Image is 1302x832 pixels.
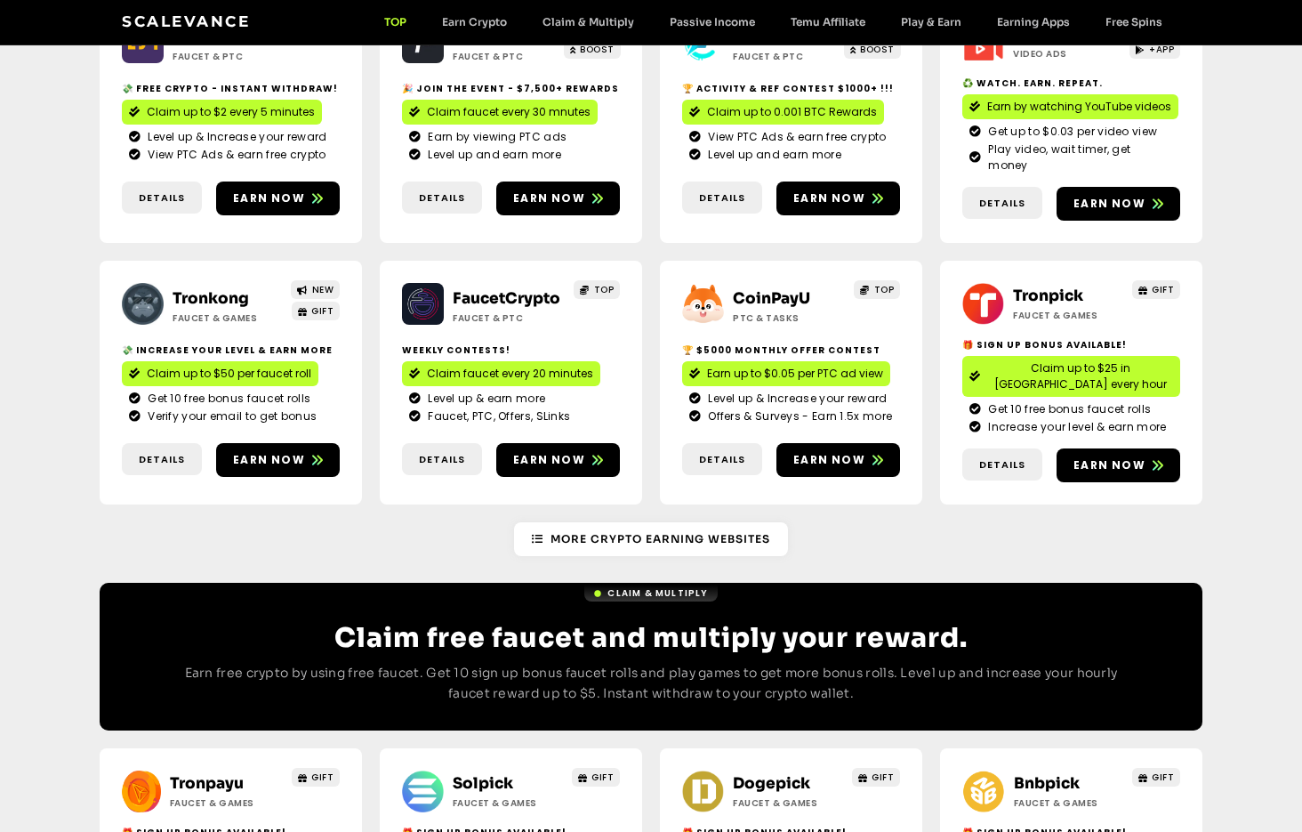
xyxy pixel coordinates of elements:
[703,129,886,145] span: View PTC Ads & earn free crypto
[1149,43,1174,56] span: +APP
[1152,771,1174,784] span: GIFT
[707,366,883,382] span: Earn up to $0.05 per PTC ad view
[844,40,901,59] a: BOOST
[423,391,545,407] span: Level up & earn more
[402,182,482,214] a: Details
[1088,15,1180,28] a: Free Spins
[1014,774,1080,793] a: Bnbpick
[233,452,305,468] span: Earn now
[513,452,585,468] span: Earn now
[1013,47,1124,61] h2: Video ads
[580,43,615,56] span: BOOST
[122,12,250,30] a: Scalevance
[551,531,770,547] span: More Crypto Earning Websites
[514,522,788,556] a: More Crypto Earning Websites
[419,190,465,206] span: Details
[427,366,593,382] span: Claim faucet every 20 minutes
[682,100,884,125] a: Claim up to 0.001 BTC Rewards
[703,408,892,424] span: Offers & Surveys - Earn 1.5x more
[682,182,762,214] a: Details
[962,448,1042,481] a: Details
[122,182,202,214] a: Details
[883,15,979,28] a: Play & Earn
[292,302,341,320] a: GIFT
[682,82,900,95] h2: 🏆 Activity & ref contest $1000+ !!!
[419,452,465,467] span: Details
[703,391,887,407] span: Level up & Increase your reward
[139,190,185,206] span: Details
[143,408,317,424] span: Verify your email to get bonus
[1057,448,1180,482] a: Earn now
[423,129,567,145] span: Earn by viewing PTC ads
[453,796,564,810] h2: Faucet & Games
[1152,283,1174,296] span: GIFT
[171,663,1131,706] p: Earn free crypto by using free faucet. Get 10 sign up bonus faucet rolls and play games to get mo...
[122,343,340,357] h2: 💸 Increase your level & earn more
[872,771,894,784] span: GIFT
[979,15,1088,28] a: Earning Apps
[171,622,1131,654] h2: Claim free faucet and multiply your reward.
[652,15,773,28] a: Passive Income
[733,289,810,308] a: CoinPayU
[233,190,305,206] span: Earn now
[962,77,1180,90] h2: ♻️ Watch. Earn. Repeat.
[1132,280,1181,299] a: GIFT
[525,15,652,28] a: Claim & Multiply
[173,311,284,325] h2: Faucet & Games
[453,50,564,63] h2: Faucet & PTC
[147,104,315,120] span: Claim up to $2 every 5 minutes
[1129,40,1181,59] a: +APP
[122,100,322,125] a: Claim up to $2 every 5 minutes
[984,401,1151,417] span: Get 10 free bonus faucet rolls
[733,311,844,325] h2: ptc & Tasks
[984,419,1166,435] span: Increase your level & earn more
[311,771,334,784] span: GIFT
[682,361,890,386] a: Earn up to $0.05 per PTC ad view
[1013,309,1124,322] h2: Faucet & Games
[607,586,708,600] span: Claim & Multiply
[682,443,762,476] a: Details
[427,104,591,120] span: Claim faucet every 30 mnutes
[402,100,598,125] a: Claim faucet every 30 mnutes
[453,774,513,793] a: Solpick
[682,343,900,357] h2: 🏆 $5000 Monthly Offer contest
[423,408,570,424] span: Faucet, PTC, Offers, SLinks
[143,147,325,163] span: View PTC Ads & earn free crypto
[402,343,620,357] h2: Weekly contests!
[216,182,340,215] a: Earn now
[987,99,1171,115] span: Earn by watching YouTube videos
[979,457,1025,473] span: Details
[584,585,717,602] a: Claim & Multiply
[984,124,1157,140] span: Get up to $0.03 per video view
[733,28,827,46] a: CryptoFlare
[513,190,585,206] span: Earn now
[453,311,564,325] h2: Faucet & PTC
[147,366,311,382] span: Claim up to $50 per faucet roll
[402,361,600,386] a: Claim faucet every 20 minutes
[776,182,900,215] a: Earn now
[564,40,621,59] a: BOOST
[424,15,525,28] a: Earn Crypto
[311,304,334,318] span: GIFT
[366,15,424,28] a: TOP
[874,283,895,296] span: TOP
[170,796,281,810] h2: Faucet & Games
[962,356,1180,397] a: Claim up to $25 in [GEOGRAPHIC_DATA] every hour
[793,452,865,468] span: Earn now
[574,280,620,299] a: TOP
[987,360,1173,392] span: Claim up to $25 in [GEOGRAPHIC_DATA] every hour
[1057,187,1180,221] a: Earn now
[962,94,1178,119] a: Earn by watching YouTube videos
[122,361,318,386] a: Claim up to $50 per faucet roll
[143,391,310,407] span: Get 10 free bonus faucet rolls
[173,50,284,63] h2: Faucet & PTC
[733,774,810,793] a: Dogepick
[173,28,275,46] a: Earnbitmoon
[572,768,621,787] a: GIFT
[366,15,1180,28] nav: Menu
[984,141,1173,174] span: Play video, wait timer, get money
[496,182,620,215] a: Earn now
[962,338,1180,351] h2: 🎁 Sign Up Bonus Available!
[852,768,901,787] a: GIFT
[594,283,615,296] span: TOP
